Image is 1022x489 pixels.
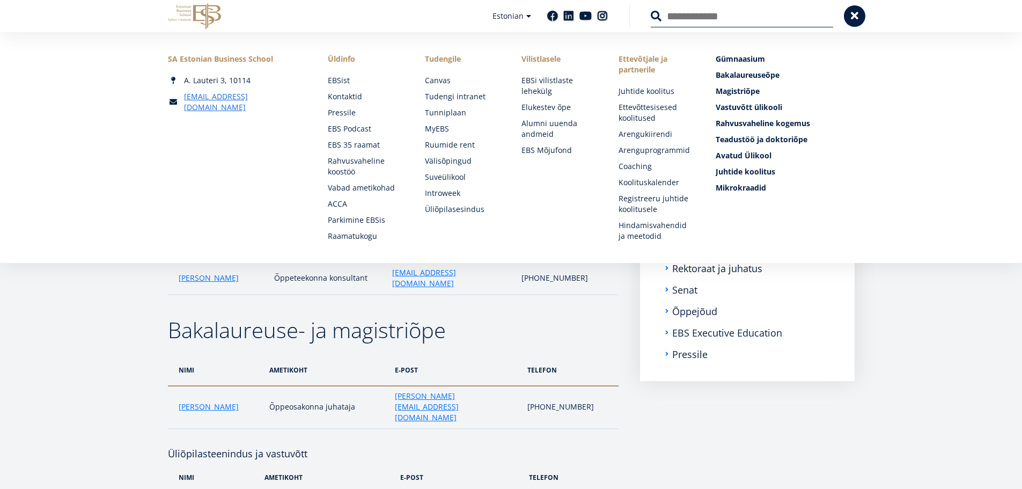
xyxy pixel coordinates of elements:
[716,54,854,64] a: Gümnaasium
[425,156,501,166] a: Välisõpingud
[269,262,387,295] td: Õppeteekonna konsultant
[168,75,306,86] div: A. Lauteri 3, 10114
[672,327,782,338] a: EBS Executive Education
[425,140,501,150] a: Ruumide rent
[716,134,807,144] span: Teadustöö ja doktoriõpe
[619,129,694,140] a: Arengukiirendi
[716,183,854,193] a: Mikrokraadid
[168,317,619,344] h2: Bakalaureuse- ja magistriõpe
[425,123,501,134] a: MyEBS
[522,386,619,429] td: [PHONE_NUMBER]
[716,102,854,113] a: Vastuvõtt ülikooli
[619,177,694,188] a: Koolituskalender
[619,86,694,97] a: Juhtide koolitus
[328,107,403,118] a: Pressile
[328,183,403,193] a: Vabad ametikohad
[328,156,403,177] a: Rahvusvaheline koostöö
[168,429,619,462] h4: Üliõpilasteenindus ja vastuvõtt
[716,166,854,177] a: Juhtide koolitus
[579,11,592,21] a: Youtube
[619,193,694,215] a: Registreeru juhtide koolitusele
[328,231,403,242] a: Raamatukogu
[716,166,775,177] span: Juhtide koolitus
[425,188,501,199] a: Introweek
[425,172,501,183] a: Suveülikool
[179,402,239,412] a: [PERSON_NAME]
[619,161,694,172] a: Coaching
[716,54,765,64] span: Gümnaasium
[672,306,717,317] a: Õppejõud
[425,204,501,215] a: Üliõpilasesindus
[522,354,619,386] th: telefon
[425,54,501,64] a: Tudengile
[425,107,501,118] a: Tunniplaan
[264,386,390,429] td: Õppeosakonna juhataja
[716,86,854,97] a: Magistriõpe
[521,54,597,64] span: Vilistlasele
[516,262,618,295] td: [PHONE_NUMBER]
[328,91,403,102] a: Kontaktid
[168,54,306,64] div: SA Estonian Business School
[716,70,780,80] span: Bakalaureuseõpe
[328,199,403,209] a: ACCA
[521,145,597,156] a: EBS Mõjufond
[521,118,597,140] a: Alumni uuenda andmeid
[563,11,574,21] a: Linkedin
[264,354,390,386] th: ametikoht
[328,215,403,225] a: Parkimine EBSis
[168,354,264,386] th: nimi
[716,134,854,145] a: Teadustöö ja doktoriõpe
[389,354,521,386] th: e-post
[619,220,694,242] a: Hindamisvahendid ja meetodid
[716,150,771,160] span: Avatud Ülikool
[521,75,597,97] a: EBSi vilistlaste lehekülg
[547,11,558,21] a: Facebook
[716,70,854,81] a: Bakalaureuseõpe
[328,75,403,86] a: EBSist
[392,267,511,289] a: [EMAIL_ADDRESS][DOMAIN_NAME]
[619,145,694,156] a: Arenguprogrammid
[328,54,403,64] span: Üldinfo
[672,349,708,360] a: Pressile
[425,75,501,86] a: Canvas
[328,140,403,150] a: EBS 35 raamat
[597,11,608,21] a: Instagram
[716,118,810,128] span: Rahvusvaheline kogemus
[395,391,516,423] a: [PERSON_NAME][EMAIL_ADDRESS][DOMAIN_NAME]
[425,91,501,102] a: Tudengi intranet
[672,284,697,295] a: Senat
[619,102,694,123] a: Ettevõttesisesed koolitused
[716,183,766,193] span: Mikrokraadid
[716,150,854,161] a: Avatud Ülikool
[184,91,306,113] a: [EMAIL_ADDRESS][DOMAIN_NAME]
[716,86,760,96] span: Magistriõpe
[328,123,403,134] a: EBS Podcast
[179,273,239,283] a: [PERSON_NAME]
[521,102,597,113] a: Elukestev õpe
[619,54,694,75] span: Ettevõtjale ja partnerile
[716,118,854,129] a: Rahvusvaheline kogemus
[672,263,762,274] a: Rektoraat ja juhatus
[716,102,782,112] span: Vastuvõtt ülikooli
